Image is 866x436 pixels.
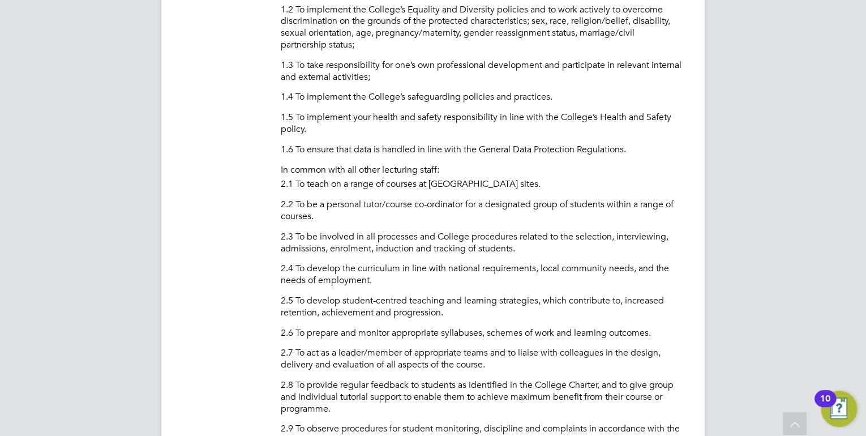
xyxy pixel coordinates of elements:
[281,4,682,51] p: 1.2 To implement the College’s Equality and Diversity policies and to work actively to overcome d...
[281,164,682,179] li: In common with all other lecturing staff:
[281,199,682,223] p: 2.2 To be a personal tutor/course co-ordinator for a designated group of students within a range ...
[281,327,682,339] p: 2.6 To prepare and monitor appropriate syllabuses, schemes of work and learning outcomes.
[281,231,682,255] p: 2.3 To be involved in all processes and College procedures related to the selection, interviewing...
[281,379,682,414] p: 2.8 To provide regular feedback to students as identified in the College Charter, and to give gro...
[281,263,682,287] p: 2.4 To develop the curriculum in line with national requirements, local community needs, and the ...
[281,178,682,190] p: 2.1 To teach on a range of courses at [GEOGRAPHIC_DATA] sites.
[281,59,682,83] p: 1.3 To take responsibility for one’s own professional development and participate in relevant int...
[281,144,682,156] p: 1.6 To ensure that data is handled in line with the General Data Protection Regulations.
[820,399,830,413] div: 10
[281,295,682,319] p: 2.5 To develop student-centred teaching and learning strategies, which contribute to, increased r...
[281,347,682,371] p: 2.7 To act as a leader/member of appropriate teams and to liaise with colleagues in the design, d...
[281,91,682,103] p: 1.4 To implement the College’s safeguarding policies and practices.
[821,391,857,427] button: Open Resource Center, 10 new notifications
[281,112,682,135] p: 1.5 To implement your health and safety responsibility in line with the College’s Health and Safe...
